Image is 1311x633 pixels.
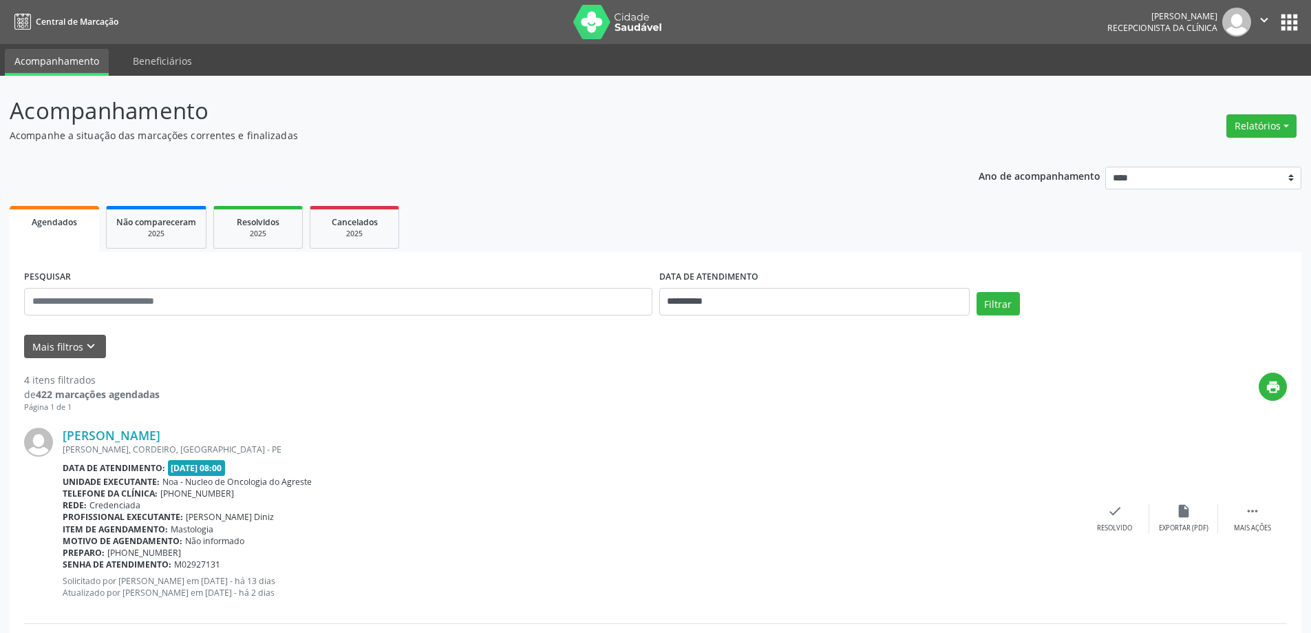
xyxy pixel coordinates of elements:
b: Senha de atendimento: [63,559,171,570]
strong: 422 marcações agendadas [36,388,160,401]
div: [PERSON_NAME] [1107,10,1217,22]
span: Credenciada [89,499,140,511]
button: print [1259,373,1287,401]
b: Item de agendamento: [63,523,168,535]
div: 2025 [320,229,389,239]
p: Acompanhamento [10,94,914,128]
span: Não compareceram [116,216,196,228]
span: Noa - Nucleo de Oncologia do Agreste [162,476,312,488]
i:  [1257,12,1272,28]
div: 4 itens filtrados [24,373,160,387]
i: check [1107,504,1122,519]
button: Filtrar [977,292,1020,315]
b: Data de atendimento: [63,462,165,474]
a: Acompanhamento [5,49,109,76]
label: DATA DE ATENDIMENTO [659,267,758,288]
img: img [24,428,53,457]
div: Resolvido [1097,523,1132,533]
button: apps [1277,10,1301,34]
p: Acompanhe a situação das marcações correntes e finalizadas [10,128,914,143]
div: de [24,387,160,402]
i: print [1266,380,1281,395]
button:  [1251,8,1277,37]
span: M02927131 [174,559,220,570]
span: Cancelados [332,216,378,228]
i: insert_drive_file [1176,504,1191,519]
a: Central de Marcação [10,10,118,33]
span: [PHONE_NUMBER] [107,547,181,559]
span: Central de Marcação [36,16,118,28]
img: img [1222,8,1251,37]
button: Relatórios [1226,114,1297,138]
a: Beneficiários [123,49,202,73]
b: Telefone da clínica: [63,488,158,499]
a: [PERSON_NAME] [63,428,160,443]
span: Resolvidos [237,216,279,228]
span: Não informado [185,535,244,547]
span: Mastologia [171,523,213,535]
span: [PHONE_NUMBER] [160,488,234,499]
i:  [1245,504,1260,519]
label: PESQUISAR [24,267,71,288]
div: Página 1 de 1 [24,402,160,413]
span: Agendados [32,216,77,228]
b: Unidade executante: [63,476,160,488]
div: Mais ações [1234,523,1271,533]
b: Rede: [63,499,87,511]
span: [PERSON_NAME] Diniz [186,511,274,523]
div: 2025 [224,229,292,239]
b: Profissional executante: [63,511,183,523]
button: Mais filtroskeyboard_arrow_down [24,335,106,359]
b: Motivo de agendamento: [63,535,182,547]
b: Preparo: [63,547,105,559]
div: 2025 [116,229,196,239]
div: [PERSON_NAME], CORDEIRO, [GEOGRAPHIC_DATA] - PE [63,444,1080,455]
div: Exportar (PDF) [1159,523,1208,533]
span: Recepcionista da clínica [1107,22,1217,34]
p: Ano de acompanhamento [979,167,1100,184]
i: keyboard_arrow_down [83,339,98,354]
span: [DATE] 08:00 [168,460,226,476]
p: Solicitado por [PERSON_NAME] em [DATE] - há 13 dias Atualizado por [PERSON_NAME] em [DATE] - há 2... [63,575,1080,599]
